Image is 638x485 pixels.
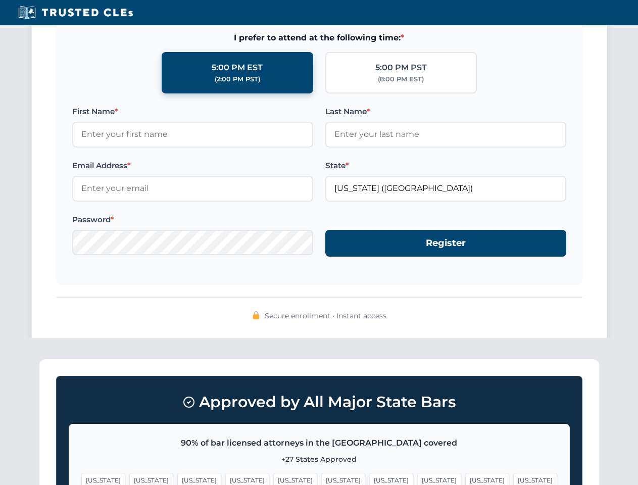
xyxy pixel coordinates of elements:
[325,106,566,118] label: Last Name
[72,31,566,44] span: I prefer to attend at the following time:
[212,61,263,74] div: 5:00 PM EST
[72,160,313,172] label: Email Address
[15,5,136,20] img: Trusted CLEs
[378,74,424,84] div: (8:00 PM EST)
[325,122,566,147] input: Enter your last name
[81,437,557,450] p: 90% of bar licensed attorneys in the [GEOGRAPHIC_DATA] covered
[265,310,386,321] span: Secure enrollment • Instant access
[325,160,566,172] label: State
[81,454,557,465] p: +27 States Approved
[325,176,566,201] input: Florida (FL)
[72,176,313,201] input: Enter your email
[72,106,313,118] label: First Name
[69,389,570,416] h3: Approved by All Major State Bars
[375,61,427,74] div: 5:00 PM PST
[72,214,313,226] label: Password
[72,122,313,147] input: Enter your first name
[325,230,566,257] button: Register
[252,311,260,319] img: 🔒
[215,74,260,84] div: (2:00 PM PST)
